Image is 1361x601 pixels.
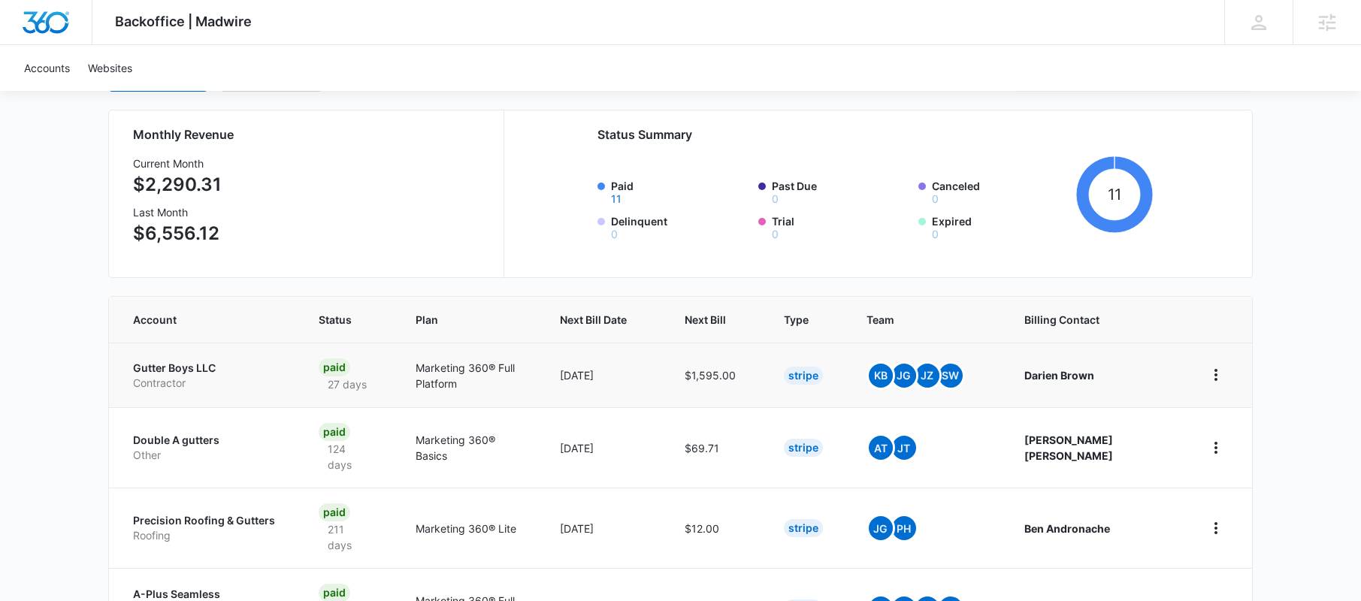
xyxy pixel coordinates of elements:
p: Gutter Boys LLC [133,361,283,376]
div: Stripe [784,367,823,385]
td: $1,595.00 [667,343,766,407]
h2: Status Summary [597,125,1153,143]
td: [DATE] [542,407,667,488]
span: Next Bill [685,312,726,328]
p: Precision Roofing & Gutters [133,513,283,528]
span: Backoffice | Madwire [115,14,252,29]
div: Stripe [784,519,823,537]
button: home [1204,516,1228,540]
span: SW [939,364,963,388]
button: home [1204,436,1228,460]
label: Trial [772,213,910,240]
p: Marketing 360® Basics [416,432,524,464]
span: KB [869,364,893,388]
div: Paid [319,503,350,521]
a: Accounts [15,45,79,91]
div: Stripe [784,439,823,457]
a: Gutter Boys LLCContractor [133,361,283,390]
td: [DATE] [542,488,667,568]
p: $2,290.31 [133,171,222,198]
a: Double A guttersOther [133,433,283,462]
h3: Last Month [133,204,222,220]
span: Billing Contact [1024,312,1169,328]
p: 124 days [319,441,380,473]
span: Status [319,312,358,328]
p: Other [133,448,283,463]
p: $6,556.12 [133,220,222,247]
span: PH [892,516,916,540]
p: 211 days [319,521,380,553]
button: home [1204,363,1228,387]
label: Expired [932,213,1070,240]
span: At [869,436,893,460]
span: Plan [416,312,524,328]
a: Precision Roofing & GuttersRoofing [133,513,283,542]
p: Marketing 360® Lite [416,521,524,536]
strong: Ben Andronache [1024,522,1110,535]
h3: Current Month [133,156,222,171]
p: Roofing [133,528,283,543]
button: Paid [611,194,622,204]
label: Past Due [772,178,910,204]
span: Next Bill Date [560,312,627,328]
div: Paid [319,423,350,441]
p: 27 days [319,376,376,392]
label: Canceled [932,178,1070,204]
p: Marketing 360® Full Platform [416,360,524,391]
p: Double A gutters [133,433,283,448]
span: Type [784,312,809,328]
td: $12.00 [667,488,766,568]
label: Delinquent [611,213,749,240]
span: JG [869,516,893,540]
p: Contractor [133,376,283,391]
span: JZ [915,364,939,388]
div: Paid [319,358,350,376]
span: JG [892,364,916,388]
span: JT [892,436,916,460]
tspan: 11 [1108,185,1121,204]
strong: [PERSON_NAME] [PERSON_NAME] [1024,433,1113,462]
td: [DATE] [542,343,667,407]
h2: Monthly Revenue [133,125,485,143]
span: Account [133,312,261,328]
a: Websites [79,45,141,91]
td: $69.71 [667,407,766,488]
strong: Darien Brown [1024,369,1094,382]
label: Paid [611,178,749,204]
span: Team [867,312,966,328]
